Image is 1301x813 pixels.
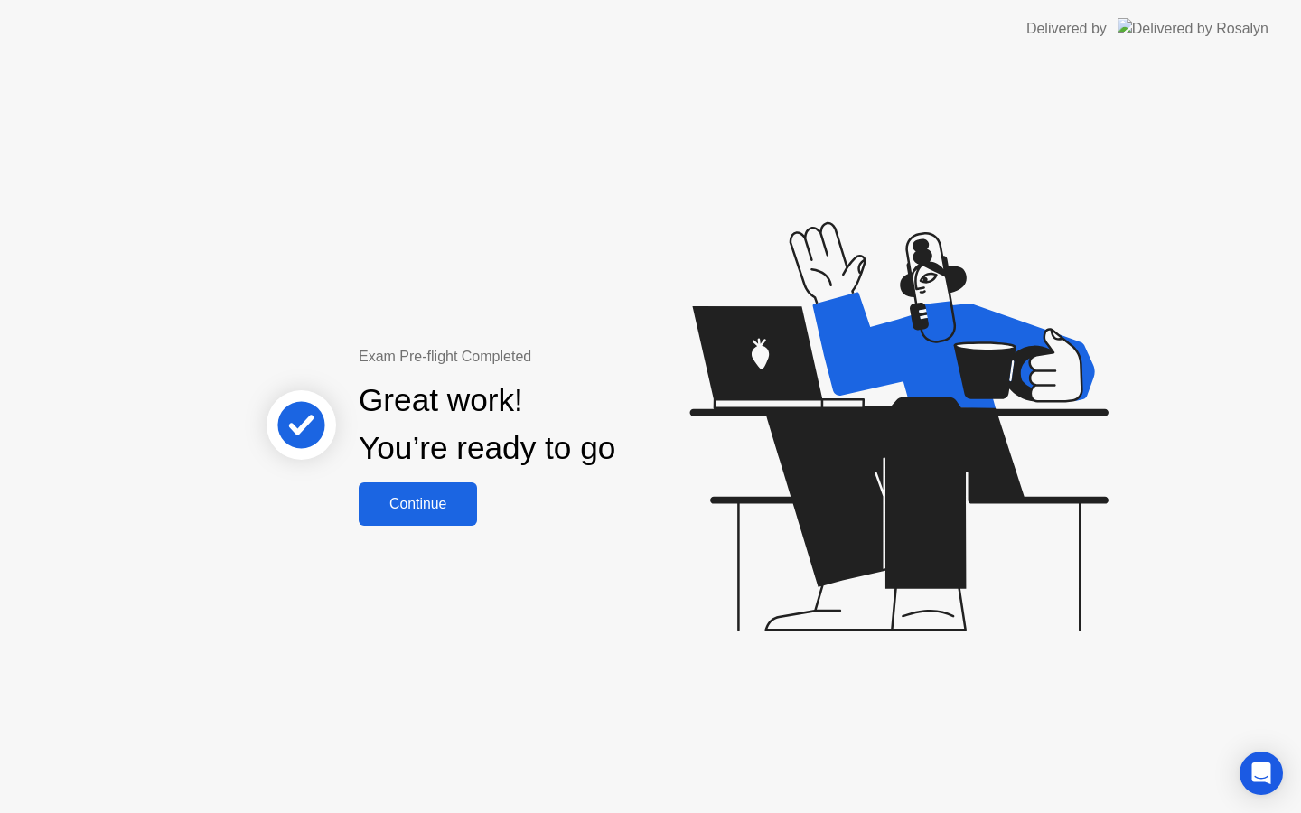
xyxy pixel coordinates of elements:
img: Delivered by Rosalyn [1118,18,1268,39]
div: Great work! You’re ready to go [359,377,615,472]
div: Open Intercom Messenger [1240,752,1283,795]
div: Exam Pre-flight Completed [359,346,732,368]
div: Delivered by [1026,18,1107,40]
button: Continue [359,482,477,526]
div: Continue [364,496,472,512]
